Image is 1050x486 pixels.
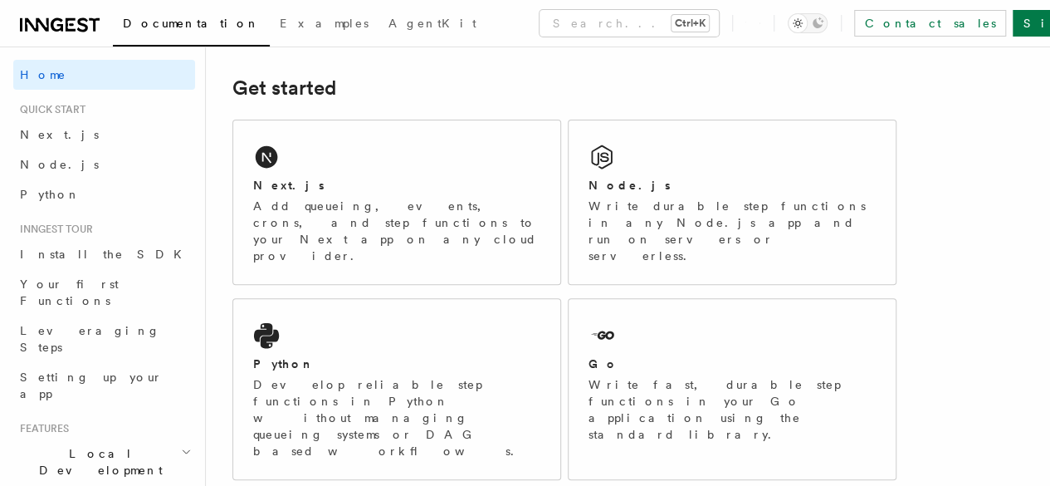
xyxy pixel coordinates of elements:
[568,120,896,285] a: Node.jsWrite durable step functions in any Node.js app and run on servers or serverless.
[788,13,828,33] button: Toggle dark mode
[13,60,195,90] a: Home
[20,188,81,201] span: Python
[13,120,195,150] a: Next.js
[568,298,896,480] a: GoWrite fast, durable step functions in your Go application using the standard library.
[20,128,99,141] span: Next.js
[20,66,66,83] span: Home
[232,76,336,100] a: Get started
[854,10,1006,37] a: Contact sales
[20,324,160,354] span: Leveraging Steps
[280,17,369,30] span: Examples
[13,422,69,435] span: Features
[588,198,876,264] p: Write durable step functions in any Node.js app and run on servers or serverless.
[123,17,260,30] span: Documentation
[20,371,163,400] span: Setting up your app
[588,177,671,194] h2: Node.js
[20,277,119,307] span: Your first Functions
[13,179,195,209] a: Python
[270,5,378,45] a: Examples
[13,445,181,479] span: Local Development
[253,376,540,459] p: Develop reliable step functions in Python without managing queueing systems or DAG based workflows.
[588,376,876,443] p: Write fast, durable step functions in your Go application using the standard library.
[232,298,561,480] a: PythonDevelop reliable step functions in Python without managing queueing systems or DAG based wo...
[13,150,195,179] a: Node.js
[588,356,618,372] h2: Go
[672,15,709,32] kbd: Ctrl+K
[13,223,93,236] span: Inngest tour
[13,362,195,409] a: Setting up your app
[13,103,85,116] span: Quick start
[540,10,719,37] button: Search...Ctrl+K
[13,239,195,269] a: Install the SDK
[13,316,195,362] a: Leveraging Steps
[253,356,315,372] h2: Python
[113,5,270,47] a: Documentation
[20,248,192,261] span: Install the SDK
[20,158,99,171] span: Node.js
[253,177,325,194] h2: Next.js
[253,198,540,264] p: Add queueing, events, crons, and step functions to your Next app on any cloud provider.
[232,120,561,285] a: Next.jsAdd queueing, events, crons, and step functions to your Next app on any cloud provider.
[13,269,195,316] a: Your first Functions
[388,17,476,30] span: AgentKit
[13,439,195,485] button: Local Development
[378,5,486,45] a: AgentKit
